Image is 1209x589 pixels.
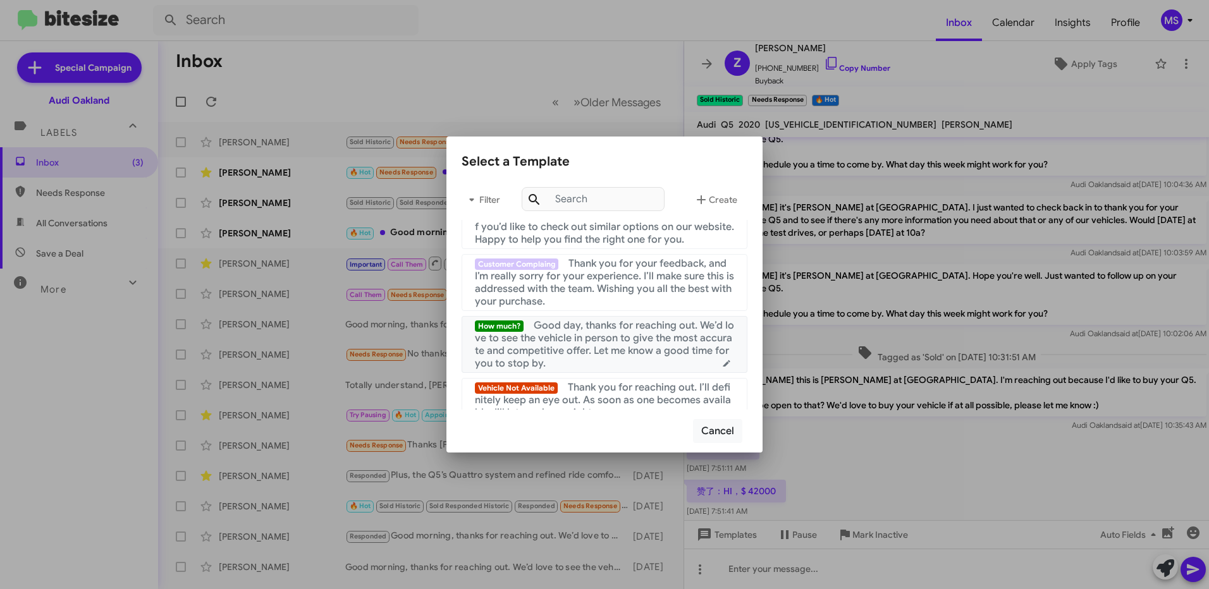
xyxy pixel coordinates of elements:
[462,152,747,172] div: Select a Template
[694,188,737,211] span: Create
[475,382,558,394] span: Vehicle Not Available
[475,258,558,270] span: Customer Complaing
[475,320,524,332] span: How much?
[693,419,742,443] button: Cancel
[462,185,502,215] button: Filter
[684,185,747,215] button: Create
[475,257,734,308] span: Thank you for your feedback, and I’m really sorry for your experience. I’ll make sure this is add...
[462,188,502,211] span: Filter
[475,319,734,370] span: Good day, thanks for reaching out. We’d love to see the vehicle in person to give the most accura...
[475,195,734,246] span: just a quick heads up, the vehicle you were interested in has just been sold. Let me know if you’...
[522,187,665,211] input: Search
[475,381,731,419] span: Thank you for reaching out. I’ll definitely keep an eye out. As soon as one becomes available, I’...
